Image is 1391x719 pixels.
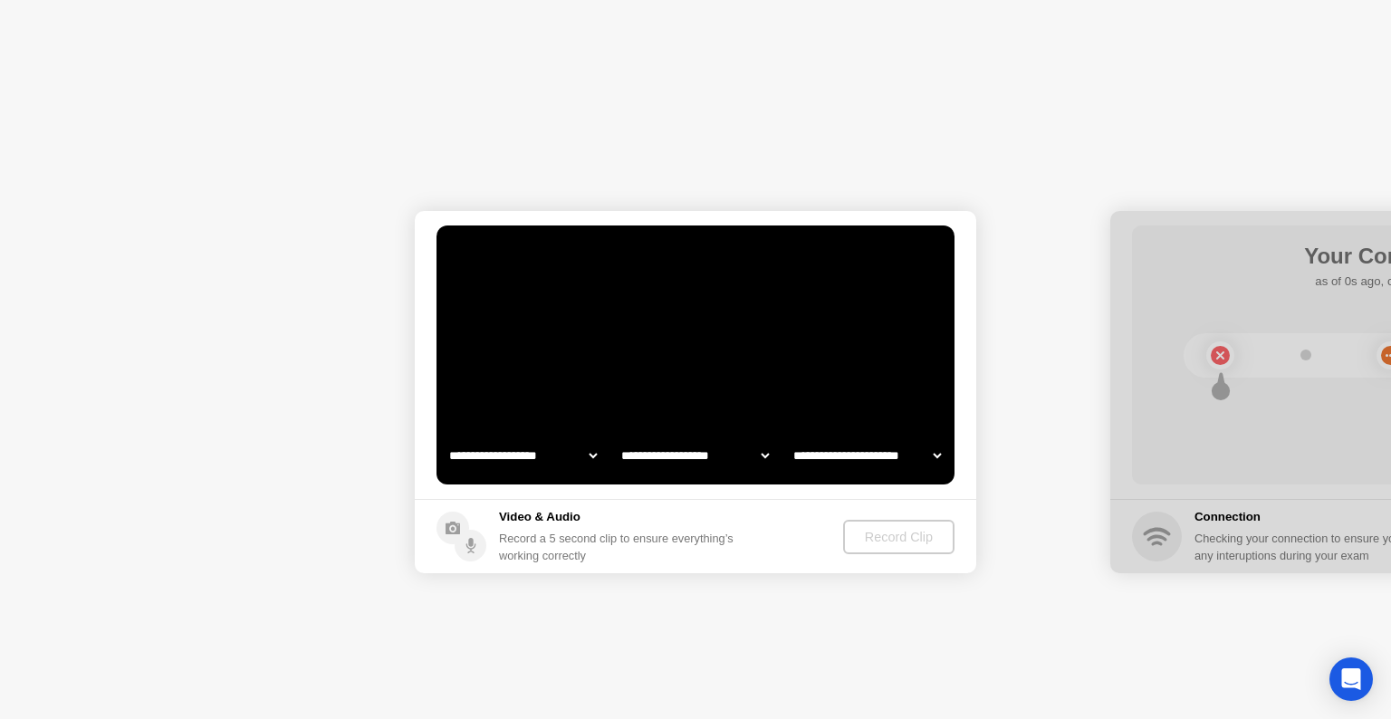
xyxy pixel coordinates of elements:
div: Record a 5 second clip to ensure everything’s working correctly [499,530,741,564]
select: Available cameras [446,437,600,474]
select: Available speakers [618,437,772,474]
button: Record Clip [843,520,955,554]
div: Record Clip [850,530,947,544]
select: Available microphones [790,437,945,474]
div: Open Intercom Messenger [1329,657,1373,701]
h5: Video & Audio [499,508,741,526]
